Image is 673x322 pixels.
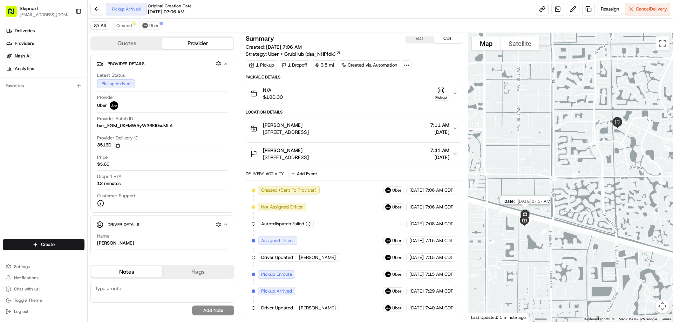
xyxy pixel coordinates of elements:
span: Uber [149,23,159,28]
a: 📗Knowledge Base [4,99,56,111]
a: Analytics [3,63,87,74]
span: [DATE] 7:06 AM [266,44,302,50]
button: Chat with us! [3,284,84,294]
span: bat_EGM_UKEMW5yW36KI0suMLA [97,123,173,129]
span: [DATE] [409,238,424,244]
span: Uber [392,187,402,193]
button: Pickup [433,87,449,101]
span: [PERSON_NAME] [263,122,302,129]
span: [STREET_ADDRESS] [263,154,309,161]
span: Uber [392,305,402,311]
span: [PERSON_NAME] [299,305,336,311]
a: 💻API Documentation [56,99,115,111]
button: EDT [406,34,434,43]
span: Assigned Driver [261,238,294,244]
span: [DATE] [409,254,424,261]
div: 10 [568,168,581,181]
span: Nash AI [15,53,30,59]
img: uber-new-logo.jpeg [385,238,391,244]
button: Keyboard shortcuts [584,317,614,322]
span: 7:08 AM CDT [425,221,453,227]
span: Knowledge Base [14,102,54,109]
a: Powered byPylon [49,118,85,124]
div: We're available if you need us! [24,74,89,80]
div: 12 [537,225,550,238]
img: uber-new-logo.jpeg [385,272,391,277]
a: Deliveries [3,25,87,36]
button: Map camera controls [655,299,669,313]
img: uber-new-logo.jpeg [110,101,118,110]
img: uber-new-logo.jpeg [385,305,391,311]
button: Uber [139,21,162,30]
a: Terms (opens in new tab) [661,317,671,321]
span: [DATE] 07:57 AM [517,199,550,204]
span: Cancel Delivery [636,6,667,12]
span: Chat with us! [14,286,40,292]
div: 3.5 mi [312,60,337,70]
button: Skipcart [20,5,38,12]
span: [PERSON_NAME] [299,254,336,261]
button: Skipcart[EMAIL_ADDRESS][DOMAIN_NAME] [3,3,73,20]
span: Driver Details [108,222,139,227]
button: Notes [91,266,162,278]
span: [DATE] [409,221,424,227]
span: $180.00 [263,94,283,101]
span: Providers [15,40,34,47]
img: uber-new-logo.jpeg [142,23,148,28]
span: Latest Status [97,72,125,78]
span: 7:29 AM CDT [425,288,453,294]
span: 7:06 AM CDT [425,187,453,193]
div: Start new chat [24,67,115,74]
span: Toggle Theme [14,297,42,303]
button: Provider Details [96,58,228,69]
span: 7:15 AM CDT [425,271,453,278]
div: Last Updated: 1 minute ago [468,313,529,322]
button: Reassign [598,3,622,15]
span: Uber [392,204,402,210]
button: [EMAIL_ADDRESS][DOMAIN_NAME] [20,12,70,18]
span: Create [41,241,55,248]
span: Provider [97,94,114,101]
img: uber-new-logo.jpeg [385,204,391,210]
span: Driver Updated [261,254,293,261]
span: [DATE] [430,129,449,136]
img: uber-new-logo.jpeg [385,255,391,260]
div: 9 [584,137,597,151]
div: 1 Pickup [246,60,277,70]
span: Deliveries [15,28,35,34]
div: 4 [479,200,492,213]
button: Toggle fullscreen view [655,36,669,50]
span: [DATE] [409,288,424,294]
span: N/A [263,87,283,94]
span: Uber [392,238,402,244]
span: Created [116,23,132,28]
span: 7:41 AM [430,147,449,154]
span: Created: [246,43,302,50]
button: [PERSON_NAME][STREET_ADDRESS]7:11 AM[DATE] [246,117,462,140]
span: Uber [392,288,402,294]
span: Provider Details [108,61,144,67]
div: Strategy: [246,50,341,57]
button: N/A$180.00Pickup [246,82,462,105]
span: 7:40 AM CDT [425,305,453,311]
span: Settings [14,264,30,269]
span: [DATE] [430,154,449,161]
span: Price [97,154,108,160]
span: 7:06 AM CDT [425,204,453,210]
span: $5.60 [97,161,109,167]
button: [PERSON_NAME][STREET_ADDRESS]7:41 AM[DATE] [246,143,462,165]
a: Open this area in Google Maps (opens a new window) [470,313,493,322]
button: Quotes [91,38,162,49]
div: 8 [587,145,600,158]
div: Package Details [246,74,462,80]
h3: Summary [246,35,274,42]
a: Nash AI [3,50,87,62]
span: Driver Updated [261,305,293,311]
p: Welcome 👋 [7,28,128,39]
span: [DATE] [409,305,424,311]
span: 7:11 AM [430,122,449,129]
img: uber-new-logo.jpeg [385,288,391,294]
span: Customer Support [97,193,136,199]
